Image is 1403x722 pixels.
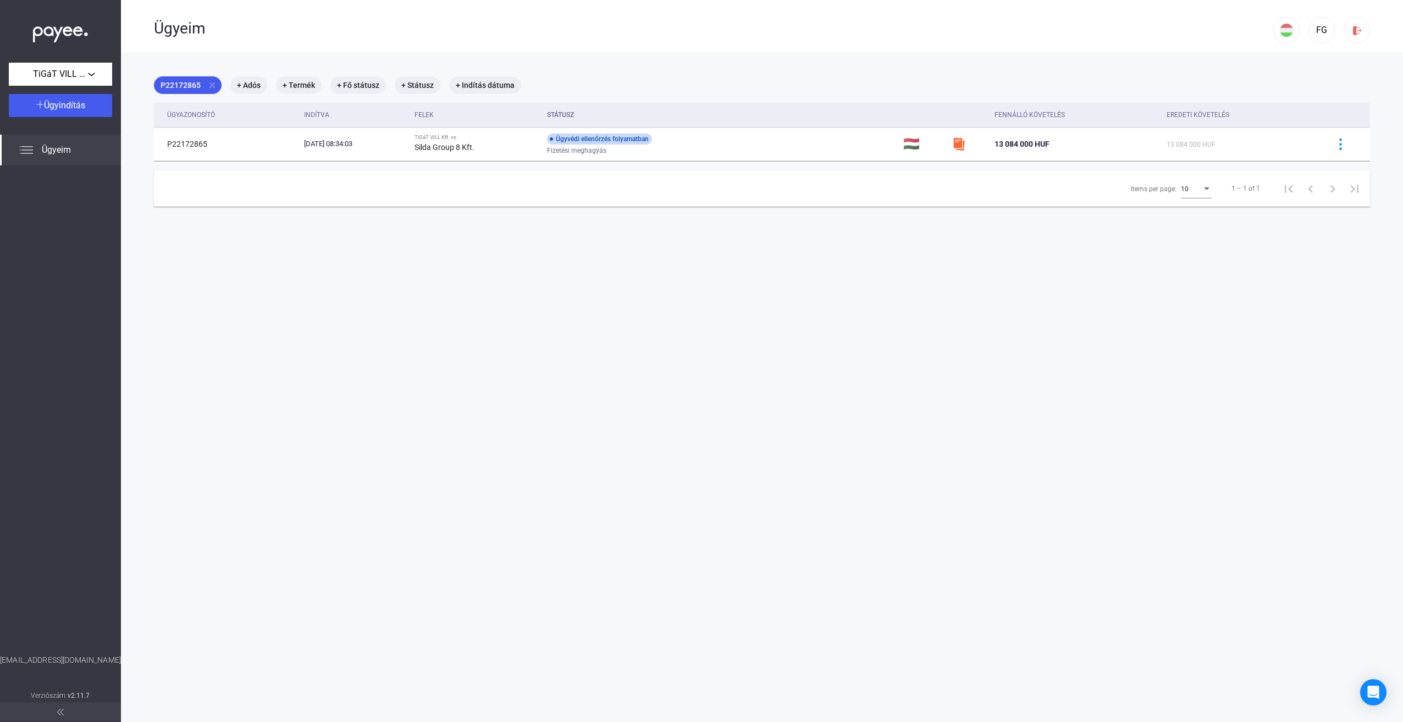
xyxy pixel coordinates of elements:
img: white-payee-white-dot.svg [33,20,88,43]
div: Ügyvédi ellenőrzés folyamatban [547,134,652,145]
button: more-blue [1329,132,1352,155]
div: [DATE] 08:34:03 [304,138,406,149]
div: Ügyazonosító [167,108,295,121]
img: szamlazzhu-mini [952,137,965,151]
button: logout-red [1344,17,1370,43]
div: Indítva [304,108,406,121]
div: Open Intercom Messenger [1360,679,1387,706]
mat-chip: + Fő státusz [330,76,386,94]
div: 1 – 1 of 1 [1231,182,1260,195]
div: Felek [415,108,539,121]
img: arrow-double-left-grey.svg [57,709,64,715]
span: 13 084 000 HUF [1167,141,1216,148]
button: Next page [1322,177,1344,199]
mat-chip: + Státusz [395,76,440,94]
mat-chip: P22172865 [154,76,222,94]
mat-chip: + Termék [276,76,322,94]
td: 🇭🇺 [899,127,948,160]
div: TiGáT VILL Kft. vs [415,134,539,141]
div: Felek [415,108,434,121]
span: 13 084 000 HUF [995,140,1050,148]
span: 10 [1181,185,1189,193]
mat-icon: close [207,80,217,90]
div: Fennálló követelés [995,108,1065,121]
span: TiGáT VILL Kft. [33,68,88,81]
img: list.svg [20,143,33,157]
button: Last page [1344,177,1366,199]
div: Indítva [304,108,329,121]
strong: Silda Group 8 Kft. [415,143,474,152]
img: HU [1280,24,1293,37]
span: Fizetési meghagyás [547,144,606,157]
mat-chip: + Indítás dátuma [449,76,521,94]
mat-chip: + Adós [230,76,267,94]
th: Státusz [543,103,898,127]
div: Eredeti követelés [1167,108,1229,121]
div: Eredeti követelés [1167,108,1315,121]
span: Ügyindítás [44,100,85,110]
div: Items per page: [1131,182,1176,196]
div: FG [1312,24,1331,37]
button: First page [1278,177,1300,199]
strong: v2.11.7 [68,692,90,699]
img: plus-white.svg [36,101,44,108]
button: Ügyindítás [9,94,112,117]
div: Ügyazonosító [167,108,215,121]
img: logout-red [1351,25,1363,36]
div: Ügyeim [154,19,1273,38]
mat-select: Items per page: [1181,182,1212,195]
td: P22172865 [154,127,300,160]
span: Ügyeim [42,143,71,157]
button: Previous page [1300,177,1322,199]
button: FG [1308,17,1335,43]
button: TiGáT VILL Kft. [9,63,112,86]
button: HU [1273,17,1300,43]
img: more-blue [1335,138,1346,150]
div: Fennálló követelés [995,108,1158,121]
